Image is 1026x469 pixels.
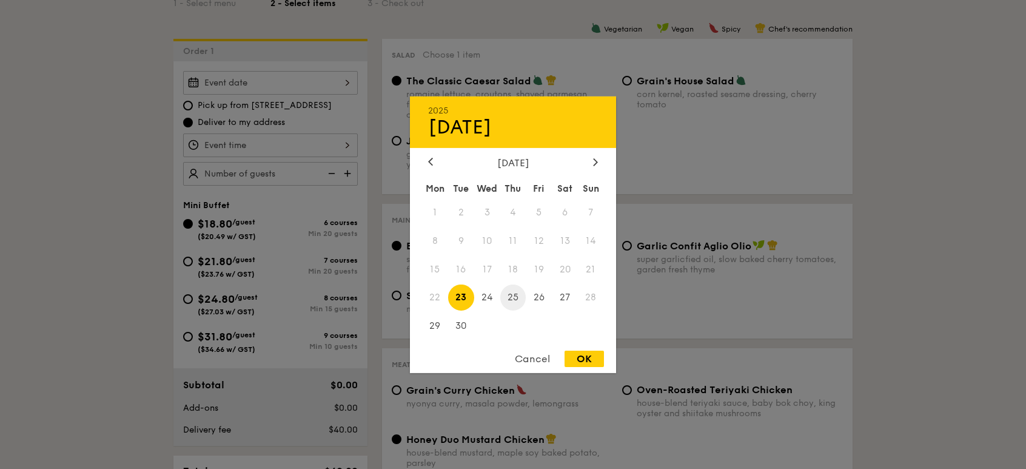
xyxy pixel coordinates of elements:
span: 19 [526,256,552,282]
span: 26 [526,285,552,311]
div: [DATE] [428,157,598,168]
span: 22 [422,285,448,311]
span: 30 [448,313,474,339]
span: 17 [474,256,500,282]
span: 20 [552,256,578,282]
span: 1 [422,199,448,225]
span: 28 [578,285,604,311]
div: Tue [448,177,474,199]
span: 14 [578,228,604,254]
span: 5 [526,199,552,225]
span: 23 [448,285,474,311]
span: 11 [500,228,526,254]
span: 13 [552,228,578,254]
div: Cancel [503,351,562,367]
span: 15 [422,256,448,282]
span: 6 [552,199,578,225]
div: [DATE] [428,115,598,138]
span: 21 [578,256,604,282]
span: 18 [500,256,526,282]
span: 9 [448,228,474,254]
span: 3 [474,199,500,225]
div: OK [565,351,604,367]
span: 12 [526,228,552,254]
span: 7 [578,199,604,225]
div: Mon [422,177,448,199]
span: 27 [552,285,578,311]
div: Fri [526,177,552,199]
div: Sun [578,177,604,199]
div: Wed [474,177,500,199]
div: Sat [552,177,578,199]
span: 29 [422,313,448,339]
div: 2025 [428,105,598,115]
span: 2 [448,199,474,225]
span: 16 [448,256,474,282]
span: 24 [474,285,500,311]
span: 4 [500,199,526,225]
span: 8 [422,228,448,254]
div: Thu [500,177,526,199]
span: 25 [500,285,526,311]
span: 10 [474,228,500,254]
